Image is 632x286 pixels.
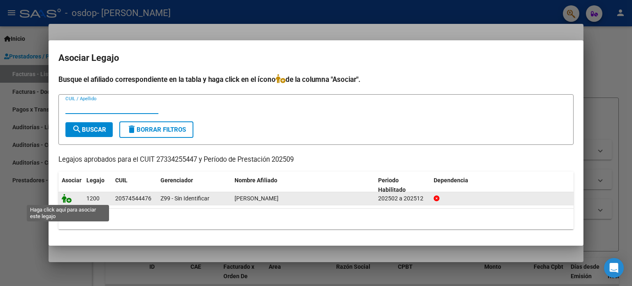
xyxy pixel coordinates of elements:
datatable-header-cell: Legajo [83,172,112,199]
button: Borrar Filtros [119,121,193,138]
span: Legajo [86,177,105,184]
mat-icon: delete [127,124,137,134]
mat-icon: search [72,124,82,134]
span: Periodo Habilitado [378,177,406,193]
span: Buscar [72,126,106,133]
span: Nombre Afiliado [235,177,277,184]
h4: Busque el afiliado correspondiente en la tabla y haga click en el ícono de la columna "Asociar". [58,74,574,85]
span: CAPPOROSI BAUTISTA [235,195,279,202]
p: Legajos aprobados para el CUIT 27334255447 y Período de Prestación 202509 [58,155,574,165]
div: 1 registros [58,209,574,229]
span: Z99 - Sin Identificar [160,195,209,202]
div: Open Intercom Messenger [604,258,624,278]
datatable-header-cell: Gerenciador [157,172,231,199]
datatable-header-cell: Asociar [58,172,83,199]
span: CUIL [115,177,128,184]
span: Asociar [62,177,81,184]
span: 1200 [86,195,100,202]
h2: Asociar Legajo [58,50,574,66]
datatable-header-cell: Dependencia [430,172,574,199]
datatable-header-cell: CUIL [112,172,157,199]
div: 202502 a 202512 [378,194,427,203]
div: 20574544476 [115,194,151,203]
button: Buscar [65,122,113,137]
datatable-header-cell: Periodo Habilitado [375,172,430,199]
span: Dependencia [434,177,468,184]
span: Gerenciador [160,177,193,184]
datatable-header-cell: Nombre Afiliado [231,172,375,199]
span: Borrar Filtros [127,126,186,133]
